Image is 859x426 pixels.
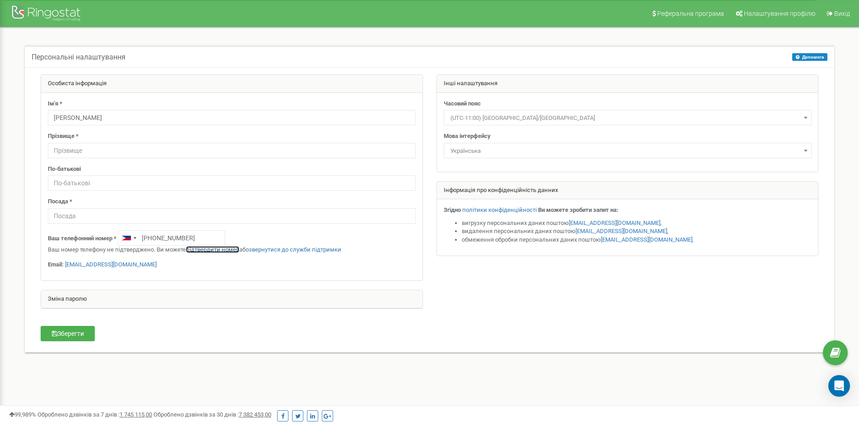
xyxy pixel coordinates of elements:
[444,100,481,108] label: Часовий пояс
[576,228,667,234] a: [EMAIL_ADDRESS][DOMAIN_NAME]
[744,10,815,17] span: Налаштування профілю
[239,411,271,418] u: 7 382 453,00
[41,290,423,308] div: Зміна паролю
[447,145,808,157] span: Українська
[118,230,225,246] input: +1-800-555-55-55
[32,53,125,61] h5: Персональні налаштування
[118,231,139,245] div: Telephone country code
[48,143,416,158] input: Прізвище
[65,261,157,268] a: [EMAIL_ADDRESS][DOMAIN_NAME]
[41,75,423,93] div: Особиста інформація
[437,182,818,200] div: Інформація про конфіденційність данних
[48,261,64,268] strong: Email:
[657,10,724,17] span: Реферальна програма
[462,227,812,236] li: видалення персональних даних поштою ,
[48,197,72,206] label: Посада *
[437,75,818,93] div: Інші налаштування
[48,246,416,254] p: Ваш номер телефону не підтверджено. Ви можете або
[120,411,152,418] u: 1 745 115,00
[41,326,95,341] button: Зберегти
[792,53,827,61] button: Допомога
[462,236,812,244] li: обмеження обробки персональних даних поштою .
[462,219,812,228] li: вигрузку персональних даних поштою ,
[37,411,152,418] span: Оброблено дзвінків за 7 днів :
[444,132,491,141] label: Мова інтерфейсу
[462,206,537,213] a: політики конфіденційності
[48,234,116,243] label: Ваш телефонний номер *
[828,375,850,397] div: Open Intercom Messenger
[48,110,416,125] input: Ім'я
[569,220,660,226] a: [EMAIL_ADDRESS][DOMAIN_NAME]
[538,206,618,213] strong: Ви можете зробити запит на:
[48,208,416,224] input: Посада
[601,236,692,243] a: [EMAIL_ADDRESS][DOMAIN_NAME]
[48,175,416,191] input: По-батькові
[444,143,812,158] span: Українська
[48,100,62,108] label: Ім'я *
[48,165,81,174] label: По-батькові
[48,132,79,141] label: Прізвище *
[249,246,341,253] a: звернутися до служби підтримки
[447,112,808,124] span: (UTC-11:00) Pacific/Midway
[186,246,239,253] a: підтвердити номер
[9,411,36,418] span: 99,989%
[153,411,271,418] span: Оброблено дзвінків за 30 днів :
[444,110,812,125] span: (UTC-11:00) Pacific/Midway
[834,10,850,17] span: Вихід
[444,206,461,213] strong: Згідно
